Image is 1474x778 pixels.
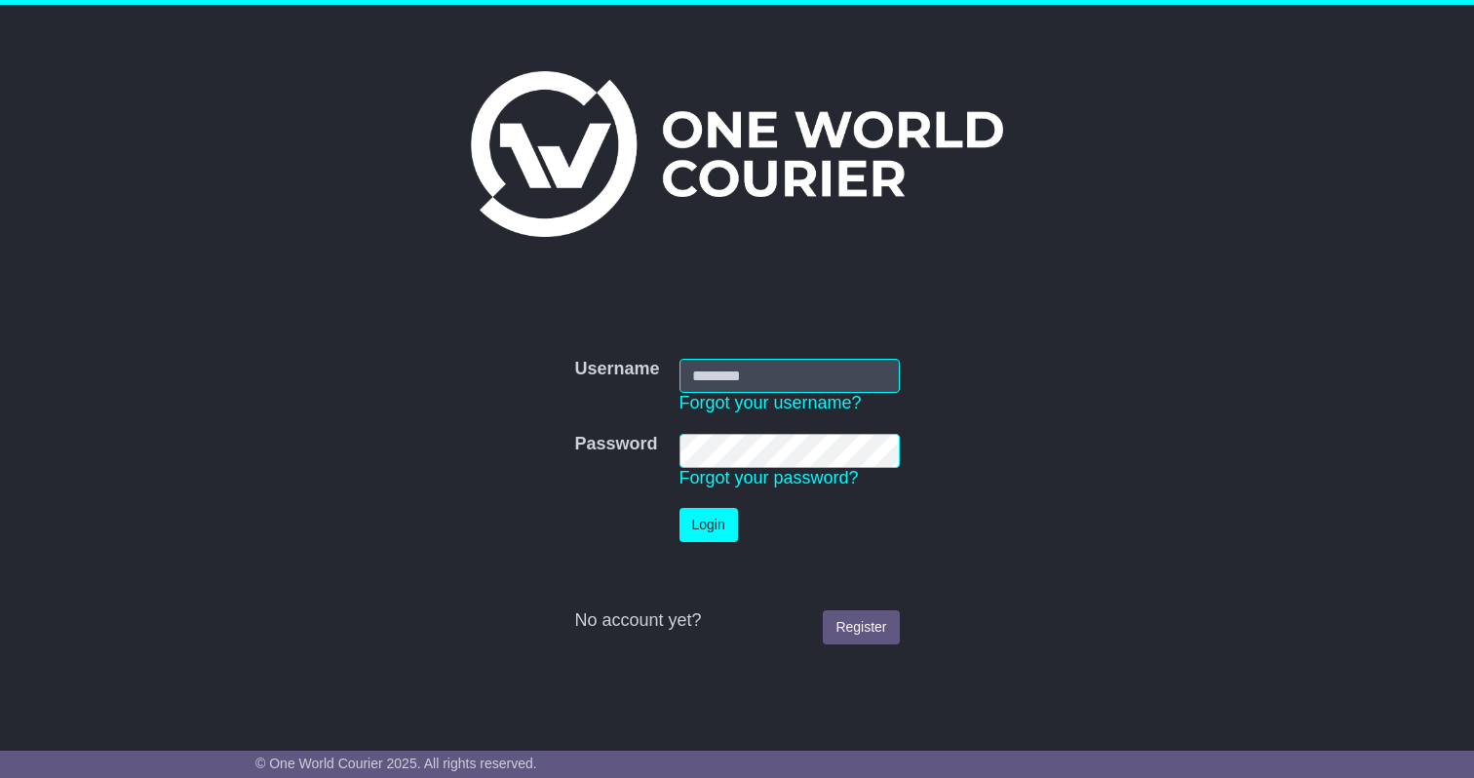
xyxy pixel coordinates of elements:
[679,468,859,487] a: Forgot your password?
[471,71,1003,237] img: One World
[823,610,899,644] a: Register
[679,393,862,412] a: Forgot your username?
[255,756,537,771] span: © One World Courier 2025. All rights reserved.
[574,610,899,632] div: No account yet?
[574,359,659,380] label: Username
[574,434,657,455] label: Password
[679,508,738,542] button: Login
